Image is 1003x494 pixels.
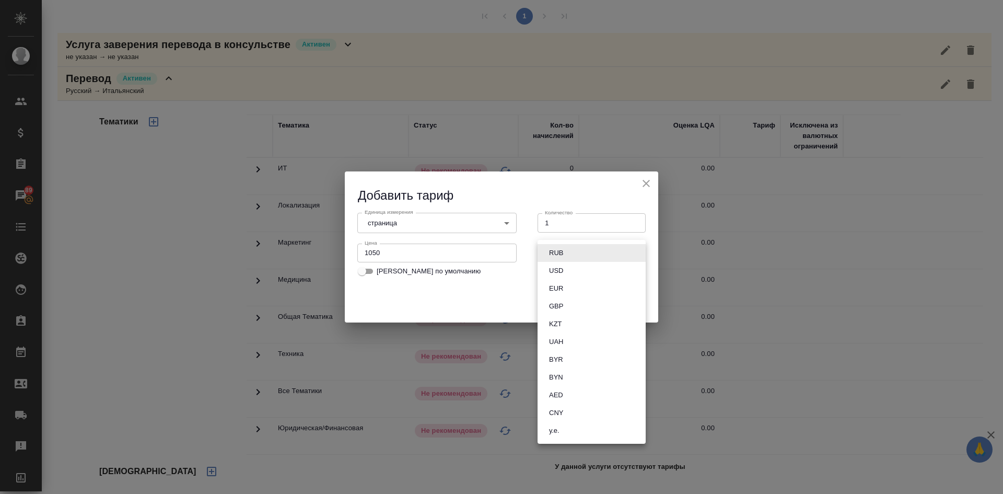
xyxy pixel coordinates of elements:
button: AED [546,389,566,401]
button: GBP [546,301,566,312]
button: USD [546,265,566,277]
button: EUR [546,283,566,294]
button: RUB [546,247,566,259]
button: BYR [546,354,566,365]
button: UAH [546,336,566,348]
button: BYN [546,372,566,383]
button: CNY [546,407,566,419]
button: KZT [546,318,565,330]
button: у.е. [546,425,563,436]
